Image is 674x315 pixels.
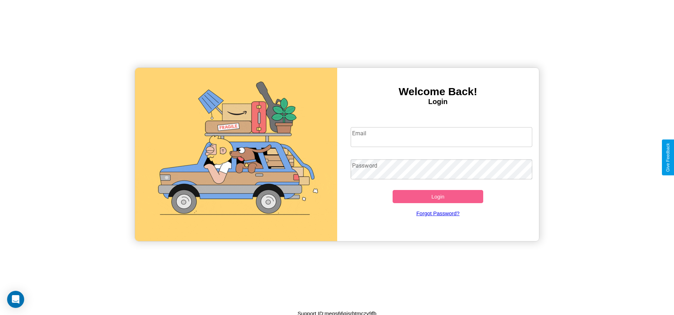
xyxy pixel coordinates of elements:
div: Give Feedback [665,143,670,172]
div: Open Intercom Messenger [7,291,24,308]
a: Forgot Password? [347,203,529,223]
button: Login [393,190,484,203]
img: gif [135,68,337,241]
h4: Login [337,98,539,106]
h3: Welcome Back! [337,86,539,98]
